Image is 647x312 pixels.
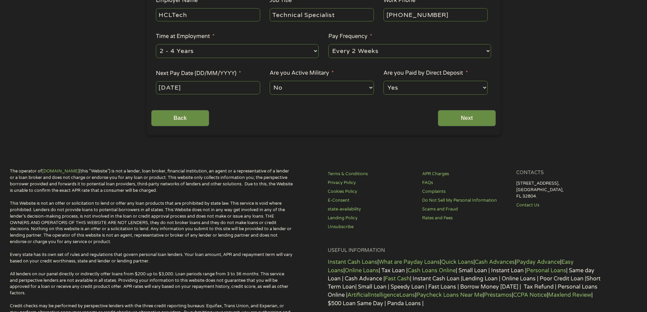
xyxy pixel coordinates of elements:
[475,259,515,265] a: Cash Advances
[399,292,415,298] a: Loans
[151,110,209,127] input: Back
[156,81,260,94] input: Use the arrow keys to pick a date
[422,171,508,177] a: APR Charges
[438,110,496,127] input: Next
[484,292,512,298] a: Préstamos
[516,180,603,200] p: [STREET_ADDRESS], [GEOGRAPHIC_DATA], FL 32804.
[156,8,260,21] input: Walmart
[328,247,603,254] h4: Useful Information
[379,259,440,265] a: What are Payday Loans
[10,271,293,297] p: All lenders on our panel directly or indirectly offer loans from $200 up to $3,000. Loan periods ...
[42,168,79,174] a: [DOMAIN_NAME]
[328,197,414,204] a: E-Consent
[10,252,293,264] p: Every state has its own set of rules and regulations that govern personal loan lenders. Your loan...
[328,259,574,274] a: Easy Loans
[369,292,399,298] a: Intelligence
[328,171,414,177] a: Terms & Conditions
[516,170,603,176] h4: Contacts
[548,292,591,298] a: Maxlend Review
[156,70,241,77] label: Next Pay Date (DD/MM/YYYY)
[345,267,379,274] a: Online Loans
[422,188,508,195] a: Complaints
[516,259,560,265] a: Payday Advance
[10,168,293,194] p: The operator of (this “Website”) is not a lender, loan broker, financial institution, an agent or...
[328,215,414,221] a: Lending Policy
[441,259,473,265] a: Quick Loans
[347,292,369,298] a: Artificial
[10,200,293,245] p: This Website is not an offer or solicitation to lend or offer any loan products that are prohibit...
[526,267,566,274] a: Personal Loans
[270,8,374,21] input: Cashier
[422,180,508,186] a: FAQs
[328,258,603,308] p: | | | | | | | Tax Loan | | Small Loan | Instant Loan | | Same day Loan | Cash Advance | | Instant...
[422,206,508,213] a: Scams and Fraud
[422,197,508,204] a: Do Not Sell My Personal Information
[408,267,456,274] a: Cash Loans Online
[328,206,414,213] a: state-availability
[156,33,215,40] label: Time at Employment
[513,292,547,298] a: CCPA Notice
[516,202,603,208] a: Contact Us
[270,70,334,77] label: Are you Active Military
[328,259,377,265] a: Instant Cash Loans
[383,8,487,21] input: (231) 754-4010
[416,292,483,298] a: Paycheck Loans Near Me
[383,70,468,77] label: Are you Paid by Direct Deposit
[328,188,414,195] a: Cookies Policy
[328,224,414,230] a: Unsubscribe
[328,180,414,186] a: Privacy Policy
[385,275,410,282] a: Fast Cash
[328,33,372,40] label: Pay Frequency
[422,215,508,221] a: Rates and Fees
